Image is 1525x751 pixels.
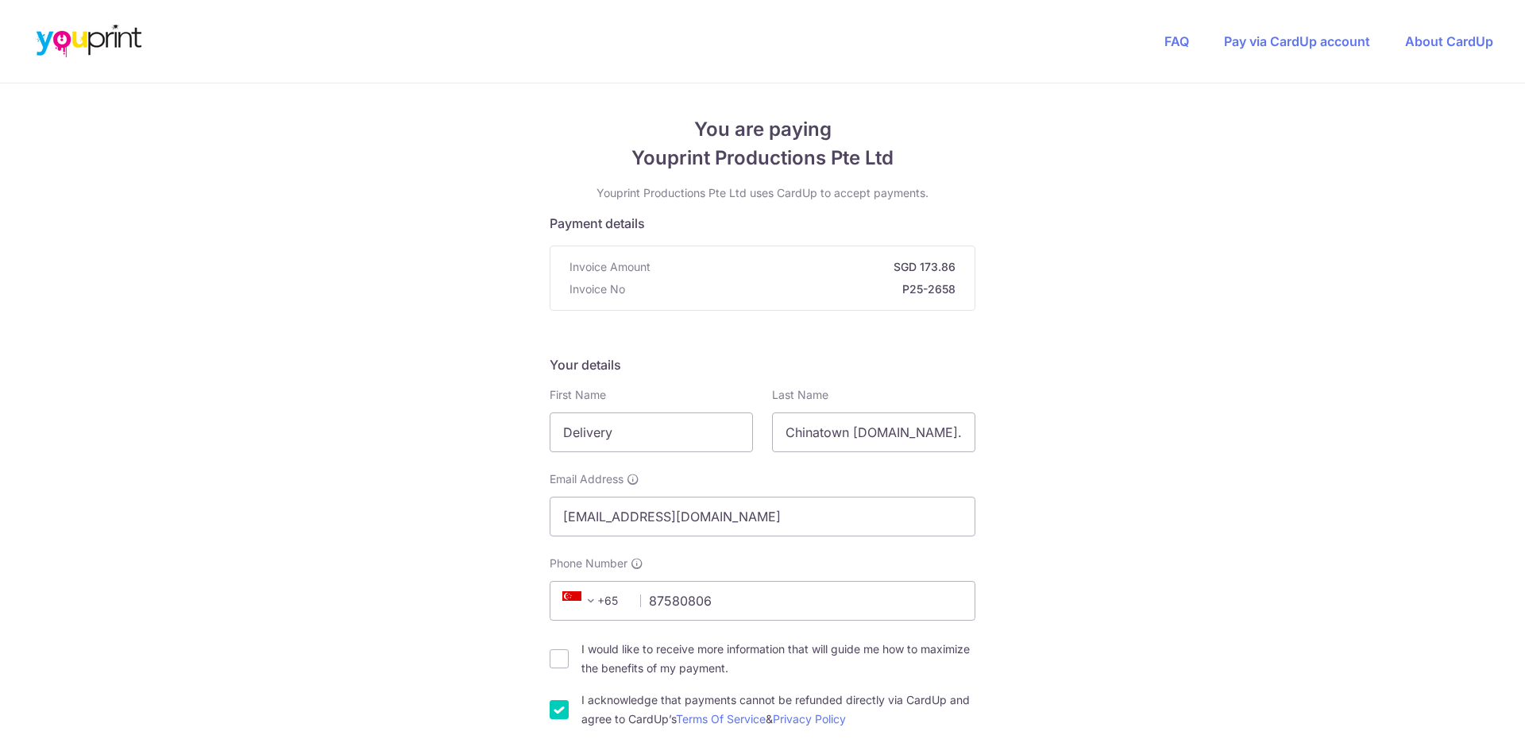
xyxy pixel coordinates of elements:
[581,640,975,678] label: I would like to receive more information that will guide me how to maximize the benefits of my pa...
[1405,33,1493,49] a: About CardUp
[550,412,753,452] input: First name
[569,259,651,275] span: Invoice Amount
[657,259,956,275] strong: SGD 173.86
[562,591,600,610] span: +65
[550,355,975,374] h5: Your details
[550,471,624,487] span: Email Address
[773,712,846,726] a: Privacy Policy
[1164,33,1189,49] a: FAQ
[558,591,629,610] span: +65
[550,115,975,144] span: You are paying
[581,691,975,729] label: I acknowledge that payments cannot be refunded directly via CardUp and agree to CardUp’s &
[631,281,956,297] strong: P25-2658
[676,712,766,726] a: Terms Of Service
[550,556,627,571] span: Phone Number
[772,387,828,403] label: Last Name
[550,144,975,172] span: Youprint Productions Pte Ltd
[550,497,975,536] input: Email address
[772,412,975,452] input: Last name
[550,185,975,201] p: Youprint Productions Pte Ltd uses CardUp to accept payments.
[569,281,625,297] span: Invoice No
[550,387,606,403] label: First Name
[550,214,975,233] h5: Payment details
[1224,33,1370,49] a: Pay via CardUp account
